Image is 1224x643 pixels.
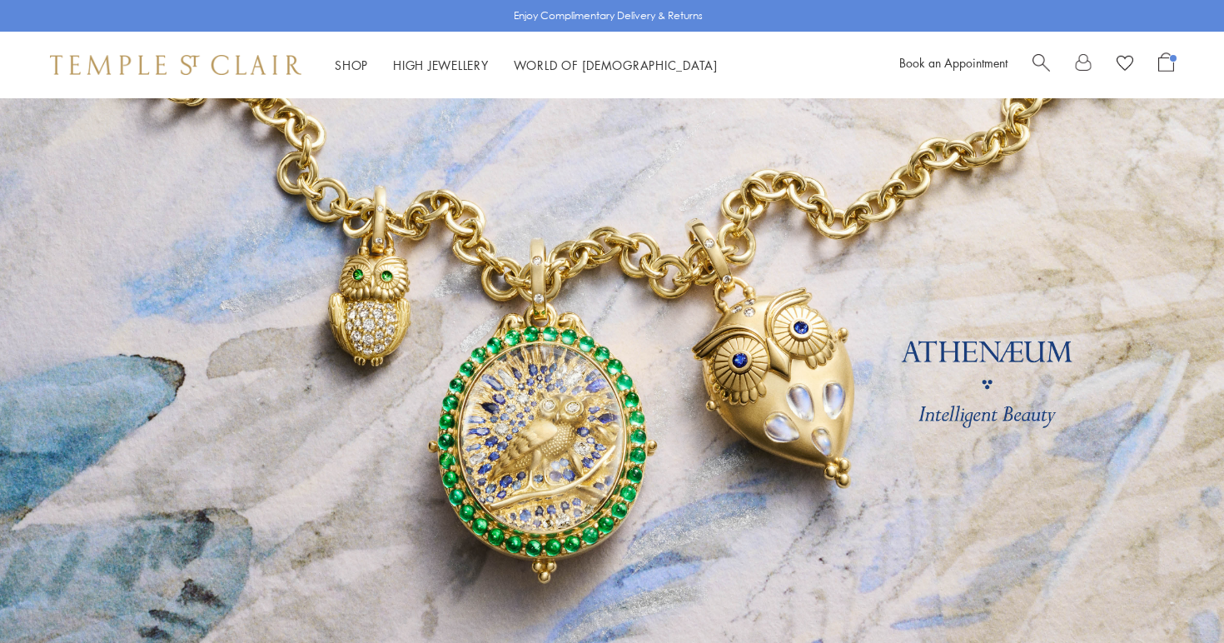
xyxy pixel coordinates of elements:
[1158,52,1174,77] a: Open Shopping Bag
[1117,52,1133,77] a: View Wishlist
[393,57,489,73] a: High JewelleryHigh Jewellery
[1141,565,1207,626] iframe: Gorgias live chat messenger
[335,55,718,76] nav: Main navigation
[514,57,718,73] a: World of [DEMOGRAPHIC_DATA]World of [DEMOGRAPHIC_DATA]
[50,55,301,75] img: Temple St. Clair
[899,54,1008,71] a: Book an Appointment
[335,57,368,73] a: ShopShop
[1032,52,1050,77] a: Search
[514,7,703,24] p: Enjoy Complimentary Delivery & Returns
